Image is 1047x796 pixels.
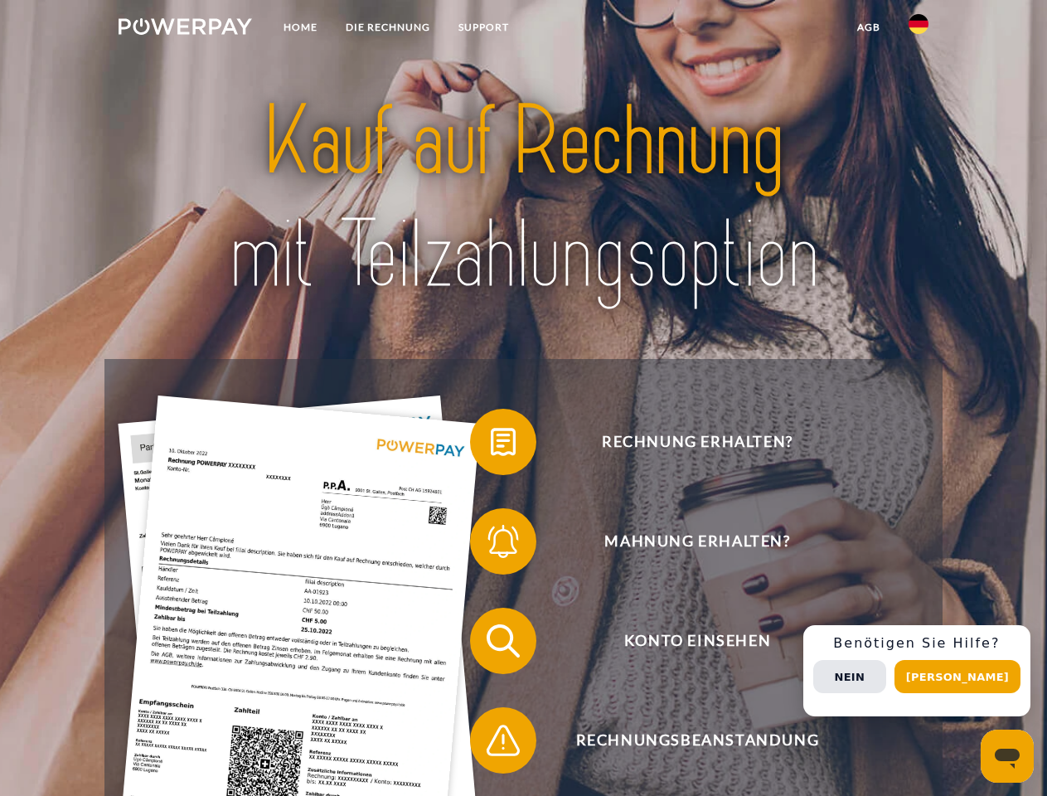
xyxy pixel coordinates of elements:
a: Home [269,12,332,42]
button: Nein [813,660,886,693]
button: Rechnung erhalten? [470,409,901,475]
button: Mahnung erhalten? [470,508,901,575]
span: Rechnungsbeanstandung [494,707,900,774]
img: qb_bell.svg [482,521,524,562]
button: Konto einsehen [470,608,901,674]
button: Rechnungsbeanstandung [470,707,901,774]
span: Mahnung erhalten? [494,508,900,575]
img: logo-powerpay-white.svg [119,18,252,35]
img: title-powerpay_de.svg [158,80,889,318]
img: de [909,14,928,34]
iframe: Schaltfläche zum Öffnen des Messaging-Fensters [981,730,1034,783]
span: Konto einsehen [494,608,900,674]
div: Schnellhilfe [803,625,1030,716]
button: [PERSON_NAME] [894,660,1020,693]
a: agb [843,12,894,42]
img: qb_warning.svg [482,720,524,761]
h3: Benötigen Sie Hilfe? [813,635,1020,652]
a: DIE RECHNUNG [332,12,444,42]
img: qb_bill.svg [482,421,524,463]
span: Rechnung erhalten? [494,409,900,475]
img: qb_search.svg [482,620,524,662]
a: SUPPORT [444,12,523,42]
